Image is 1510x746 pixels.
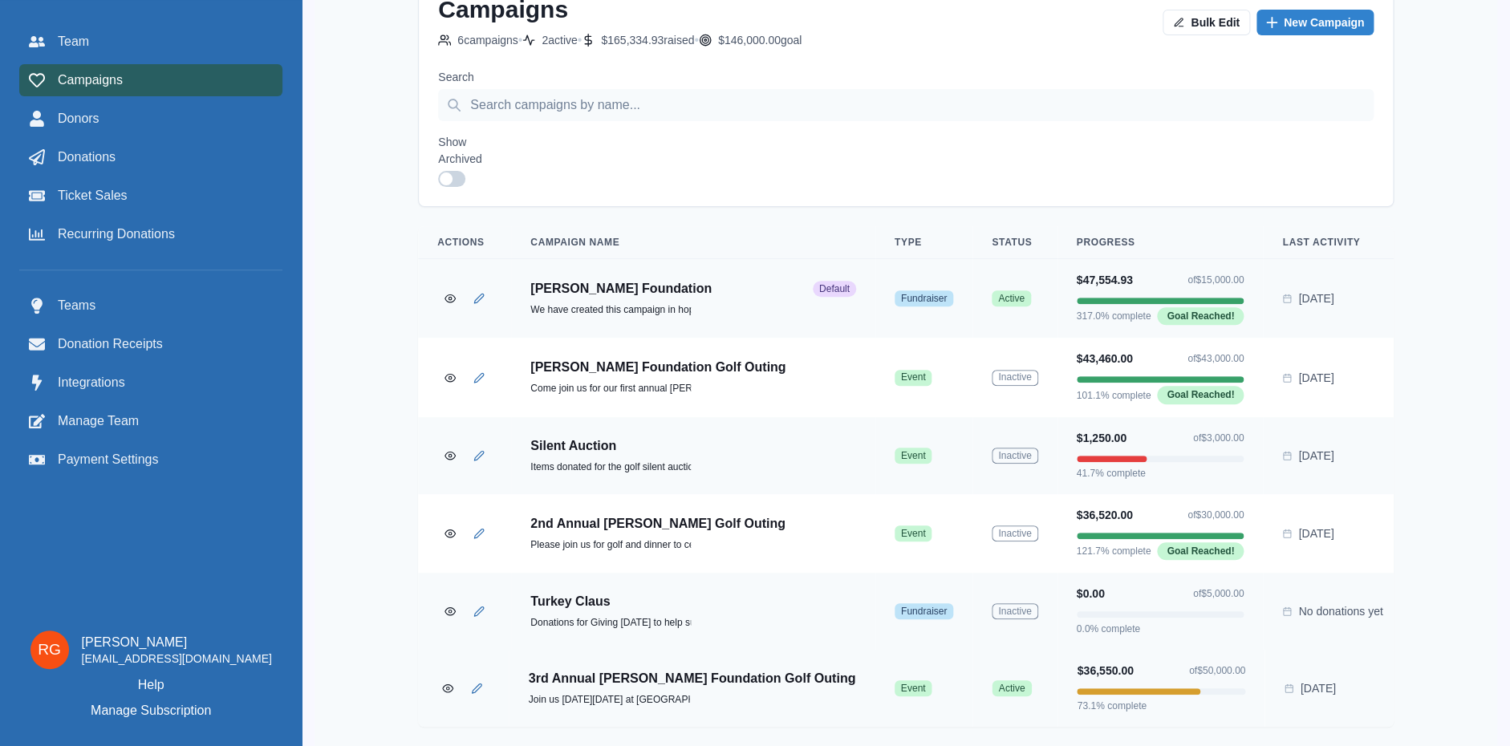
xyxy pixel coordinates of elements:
p: Silent Auction [530,438,856,454]
span: Integrations [58,373,125,392]
p: Turkey Claus [530,594,856,610]
button: Edit Campaign [464,675,489,701]
a: Teams [19,290,282,322]
p: 3rd Annual [PERSON_NAME] Foundation Golf Outing [529,671,856,687]
p: $165,334.93 raised [601,32,694,49]
p: [PERSON_NAME] Foundation Golf Outing [530,359,856,375]
p: 317.0 % complete [1077,308,1151,324]
span: Goal Reached! [1157,542,1244,560]
p: [DATE] [1298,448,1333,464]
button: Edit Campaign [466,443,492,468]
p: Items donated for the golf silent auction [530,460,691,474]
p: [DATE] [1298,525,1333,541]
p: Progress [1077,236,1135,249]
label: Show Archived [438,134,481,168]
span: Campaigns [58,71,123,90]
p: • [578,30,582,50]
p: of $5,000.00 [1193,586,1244,602]
p: Come join us for our first annual [PERSON_NAME] Foundation Golf Outing and dinner at [GEOGRAPHIC_... [530,382,691,395]
p: 0.0 % complete [1077,621,1140,637]
p: [DATE] [1298,370,1333,386]
p: Type [895,236,922,249]
p: [PERSON_NAME] [82,633,272,652]
p: 2nd Annual [PERSON_NAME] Golf Outing [530,516,856,532]
span: Ticket Sales [58,186,128,205]
span: event [895,370,932,386]
p: $1,250.00 [1077,430,1126,446]
button: View Campaign [435,675,461,701]
span: event [895,525,932,541]
p: Manage Subscription [91,701,211,720]
span: Default [813,281,856,297]
button: View Campaign [437,443,463,468]
span: Inactive [992,370,1037,386]
p: • [694,30,699,50]
p: 121.7 % complete [1077,543,1151,559]
p: of $50,000.00 [1189,663,1245,679]
a: Team [19,26,282,58]
a: Donors [19,103,282,135]
div: Richard P. Grimley [38,642,61,657]
span: Manage Team [58,412,139,431]
span: event [895,680,932,696]
a: Ticket Sales [19,180,282,212]
span: Goal Reached! [1157,307,1244,325]
p: $47,554.93 [1077,272,1133,288]
span: Donors [58,109,99,128]
button: Edit Campaign [466,365,492,391]
p: [PERSON_NAME] Foundation [530,281,806,297]
p: • [518,30,523,50]
span: Team [58,32,89,51]
span: fundraiser [895,603,953,619]
span: Active [992,290,1031,306]
button: View Campaign [437,598,463,624]
a: Manage Team [19,405,282,437]
span: Inactive [992,448,1037,464]
p: 2 active [542,32,577,49]
p: $36,550.00 [1078,663,1134,679]
p: $146,000.00 goal [718,32,802,49]
span: Goal Reached! [1157,386,1244,403]
p: of $43,000.00 [1187,351,1244,367]
p: of $15,000.00 [1187,272,1244,288]
p: [EMAIL_ADDRESS][DOMAIN_NAME] [82,652,272,667]
span: Active [992,680,1032,696]
a: Payment Settings [19,444,282,476]
span: event [895,448,932,464]
button: Bulk Edit [1163,10,1250,35]
p: $43,460.00 [1077,351,1133,367]
a: Recurring Donations [19,218,282,250]
a: Help [138,675,164,695]
button: View Campaign [437,365,463,391]
span: Recurring Donations [58,225,175,244]
span: Donation Receipts [58,334,163,354]
a: Integrations [19,367,282,399]
p: Donations for Giving [DATE] to help support getting gifts and meals to kids over Christmas. [530,616,691,630]
input: Search campaigns by name... [438,89,1374,121]
th: Actions [418,226,511,259]
p: [DATE] [1301,680,1336,696]
p: 73.1 % complete [1078,698,1147,714]
p: of $3,000.00 [1193,430,1244,446]
p: 41.7 % complete [1077,465,1146,481]
p: of $30,000.00 [1187,507,1244,523]
span: fundraiser [895,290,953,306]
p: No donations yet [1298,603,1382,619]
p: Status [992,236,1032,249]
p: Campaign Name [530,236,619,249]
button: Edit Campaign [466,521,492,546]
a: Donation Receipts [19,328,282,360]
p: $36,520.00 [1077,507,1133,523]
span: Inactive [992,525,1037,541]
span: Teams [58,296,95,315]
p: $0.00 [1077,586,1105,602]
a: Campaigns [19,64,282,96]
span: Payment Settings [58,450,158,469]
p: 6 campaign s [457,32,518,49]
p: We have created this campaign in hope to raise money for organizations that stand for [PERSON_NAM... [530,303,691,317]
button: Edit Campaign [466,598,492,624]
p: Join us [DATE][DATE] at [GEOGRAPHIC_DATA] in [GEOGRAPHIC_DATA] for the 3rd Annual [PERSON_NAME] F... [529,693,690,707]
span: Donations [58,148,116,167]
span: Inactive [992,603,1037,619]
